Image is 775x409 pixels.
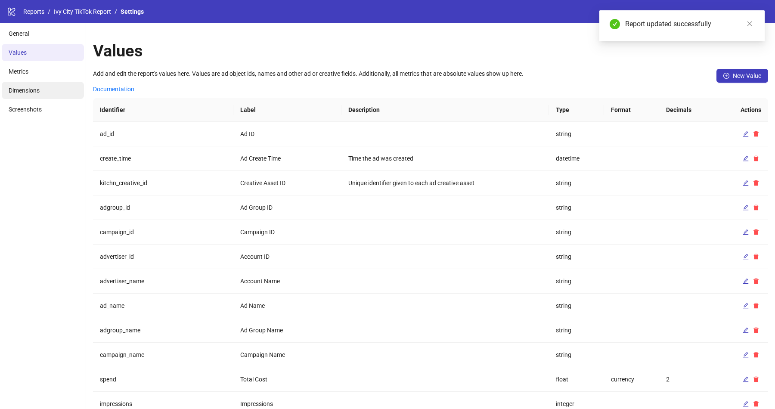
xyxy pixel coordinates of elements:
td: 2 [659,367,717,392]
span: delete [753,376,759,382]
span: edit [743,327,749,333]
td: string [549,269,604,294]
span: plus-circle [723,73,729,79]
td: Ad Group Name [233,318,342,343]
td: adgroup_id [93,195,233,220]
span: edit [743,131,749,137]
td: string [549,245,604,269]
h1: Values [93,41,768,61]
td: string [549,195,604,220]
th: Type [549,98,604,122]
th: Decimals [659,98,717,122]
span: delete [753,180,759,186]
td: advertiser_name [93,269,233,294]
li: / [115,7,117,16]
th: Format [604,98,659,122]
th: Label [233,98,342,122]
td: string [549,220,604,245]
td: string [549,294,604,318]
td: Total Cost [233,367,342,392]
td: Campaign Name [233,343,342,367]
span: close [747,21,753,27]
a: Documentation [93,86,134,93]
span: delete [753,254,759,260]
span: edit [743,303,749,309]
td: Campaign ID [233,220,342,245]
td: Ad ID [233,122,342,146]
td: ad_name [93,294,233,318]
td: float [549,367,604,392]
span: edit [743,204,749,211]
a: Ivy City TikTok Report [52,7,113,16]
td: Ad Name [233,294,342,318]
span: delete [753,303,759,309]
span: delete [753,155,759,161]
td: datetime [549,146,604,171]
span: delete [753,204,759,211]
td: currency [604,367,659,392]
td: Time the ad was created [341,146,549,171]
span: edit [743,352,749,358]
span: delete [753,229,759,235]
td: Account ID [233,245,342,269]
span: edit [743,155,749,161]
a: Close [745,19,754,28]
td: string [549,343,604,367]
a: Reports [22,7,46,16]
td: Ad Create Time [233,146,342,171]
div: Report updated successfully [625,19,754,29]
span: Values [9,49,27,56]
span: edit [743,376,749,382]
span: delete [753,131,759,137]
th: Actions [717,98,768,122]
td: advertiser_id [93,245,233,269]
span: Screenshots [9,106,42,113]
span: edit [743,278,749,284]
td: string [549,122,604,146]
div: Add and edit the report's values here. Values are ad object ids, names and other ad or creative f... [93,69,524,78]
td: campaign_name [93,343,233,367]
td: Creative Asset ID [233,171,342,195]
span: check-circle [610,19,620,29]
td: Account Name [233,269,342,294]
td: create_time [93,146,233,171]
td: adgroup_name [93,318,233,343]
span: edit [743,180,749,186]
button: New Value [716,69,768,83]
span: Settings [121,8,144,15]
span: General [9,30,29,37]
span: delete [753,352,759,358]
td: kitchn_creative_id [93,171,233,195]
span: Dimensions [9,87,40,94]
td: Ad Group ID [233,195,342,220]
span: edit [743,229,749,235]
span: edit [743,254,749,260]
th: Identifier [93,98,233,122]
span: Metrics [9,68,28,75]
td: string [549,318,604,343]
td: spend [93,367,233,392]
span: delete [753,401,759,407]
li: / [48,7,50,16]
span: edit [743,401,749,407]
span: New Value [733,72,761,79]
td: campaign_id [93,220,233,245]
span: delete [753,278,759,284]
td: ad_id [93,122,233,146]
td: string [549,171,604,195]
th: Description [341,98,549,122]
td: Unique identifier given to each ad creative asset [341,171,549,195]
span: delete [753,327,759,333]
